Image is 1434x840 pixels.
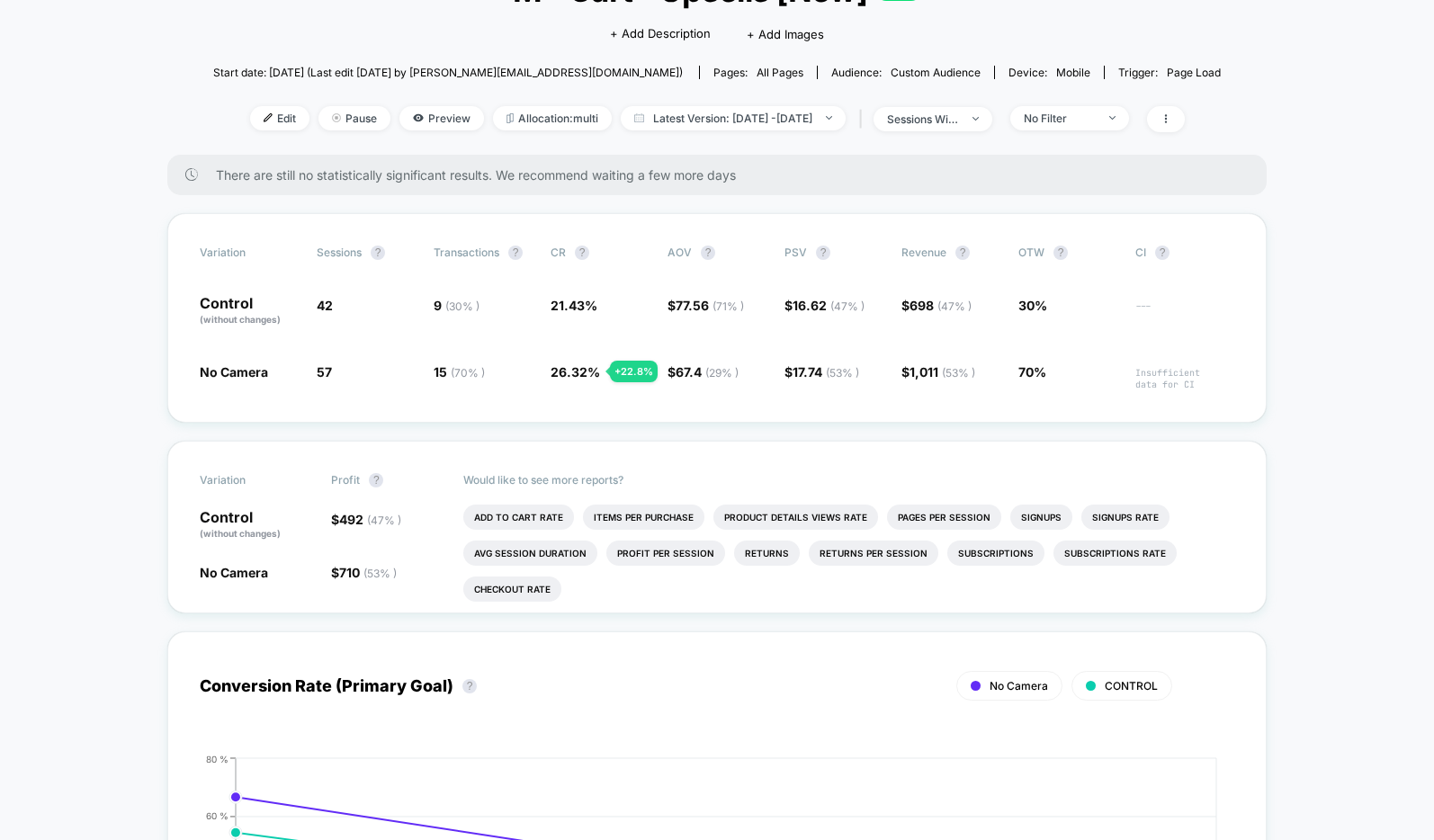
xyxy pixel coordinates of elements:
span: CR [551,246,566,259]
span: $ [331,565,397,580]
span: $ [331,512,401,527]
img: end [332,113,341,122]
li: Subscriptions Rate [1053,541,1177,566]
span: 17.74 [793,364,859,380]
li: Pages Per Session [887,505,1001,530]
span: 77.56 [676,298,744,313]
span: CI [1135,246,1234,260]
span: (without changes) [200,314,281,325]
span: 30% [1018,298,1047,313]
span: $ [784,298,865,313]
span: No Camera [990,679,1048,693]
span: 492 [339,512,401,527]
span: all pages [757,66,803,79]
span: 67.4 [676,364,739,380]
span: --- [1135,300,1234,326]
span: Pause [318,106,390,130]
span: Preview [399,106,484,130]
span: Page Load [1167,66,1221,79]
span: PSV [784,246,807,259]
span: 21.43 % [551,298,597,313]
tspan: 60 % [206,810,229,821]
span: Sessions [317,246,362,259]
li: Checkout Rate [463,576,561,602]
li: Profit Per Session [606,541,725,566]
span: ( 70 % ) [451,366,485,380]
span: mobile [1056,66,1090,79]
span: 57 [317,364,332,380]
li: Returns Per Session [809,541,938,566]
span: Insufficient data for CI [1135,367,1234,390]
button: ? [955,246,970,260]
span: 1,011 [910,364,975,380]
span: Latest Version: [DATE] - [DATE] [621,106,846,130]
span: $ [784,364,859,380]
p: Would like to see more reports? [463,473,1235,487]
span: $ [668,364,739,380]
span: Allocation: multi [493,106,612,130]
button: ? [462,679,477,693]
span: 698 [910,298,972,313]
div: Pages: [713,66,803,79]
span: CONTROL [1105,679,1158,693]
span: Revenue [901,246,946,259]
span: 42 [317,298,333,313]
div: + 22.8 % [610,361,658,382]
li: Signups [1010,505,1072,530]
span: $ [668,298,744,313]
button: ? [575,246,589,260]
span: 26.32 % [551,364,600,380]
div: Audience: [831,66,981,79]
div: No Filter [1024,112,1096,125]
li: Product Details Views Rate [713,505,878,530]
span: + Add Description [610,25,711,43]
span: Edit [250,106,309,130]
img: rebalance [506,113,514,123]
li: Avg Session Duration [463,541,597,566]
button: ? [371,246,385,260]
span: 710 [339,565,397,580]
span: Custom Audience [891,66,981,79]
li: Returns [734,541,800,566]
span: ( 53 % ) [942,366,975,380]
button: ? [508,246,523,260]
tspan: 80 % [206,753,229,764]
img: end [826,116,832,120]
p: Control [200,510,313,541]
span: + Add Images [747,27,824,41]
span: 15 [434,364,485,380]
span: ( 53 % ) [363,567,397,580]
span: ( 71 % ) [713,299,744,313]
span: Variation [200,473,299,487]
div: sessions with impression [887,112,959,126]
span: (without changes) [200,528,281,539]
span: ( 47 % ) [830,299,865,313]
span: Start date: [DATE] (Last edit [DATE] by [PERSON_NAME][EMAIL_ADDRESS][DOMAIN_NAME]) [213,66,683,79]
img: edit [264,113,273,122]
li: Items Per Purchase [583,505,704,530]
span: ( 47 % ) [937,299,972,313]
span: 9 [434,298,479,313]
span: ( 47 % ) [367,514,401,527]
span: Variation [200,246,299,260]
span: $ [901,298,972,313]
span: There are still no statistically significant results. We recommend waiting a few more days [216,167,1231,183]
button: ? [1155,246,1170,260]
span: Profit [331,473,360,487]
div: Trigger: [1118,66,1221,79]
img: calendar [634,113,644,122]
span: AOV [668,246,692,259]
button: ? [1053,246,1068,260]
span: $ [901,364,975,380]
button: ? [701,246,715,260]
img: end [1109,116,1116,120]
img: end [972,117,979,121]
span: ( 30 % ) [445,299,479,313]
li: Subscriptions [947,541,1044,566]
li: Add To Cart Rate [463,505,574,530]
span: OTW [1018,246,1117,260]
button: ? [816,246,830,260]
span: ( 53 % ) [826,366,859,380]
span: No Camera [200,565,268,580]
span: | [855,106,874,132]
